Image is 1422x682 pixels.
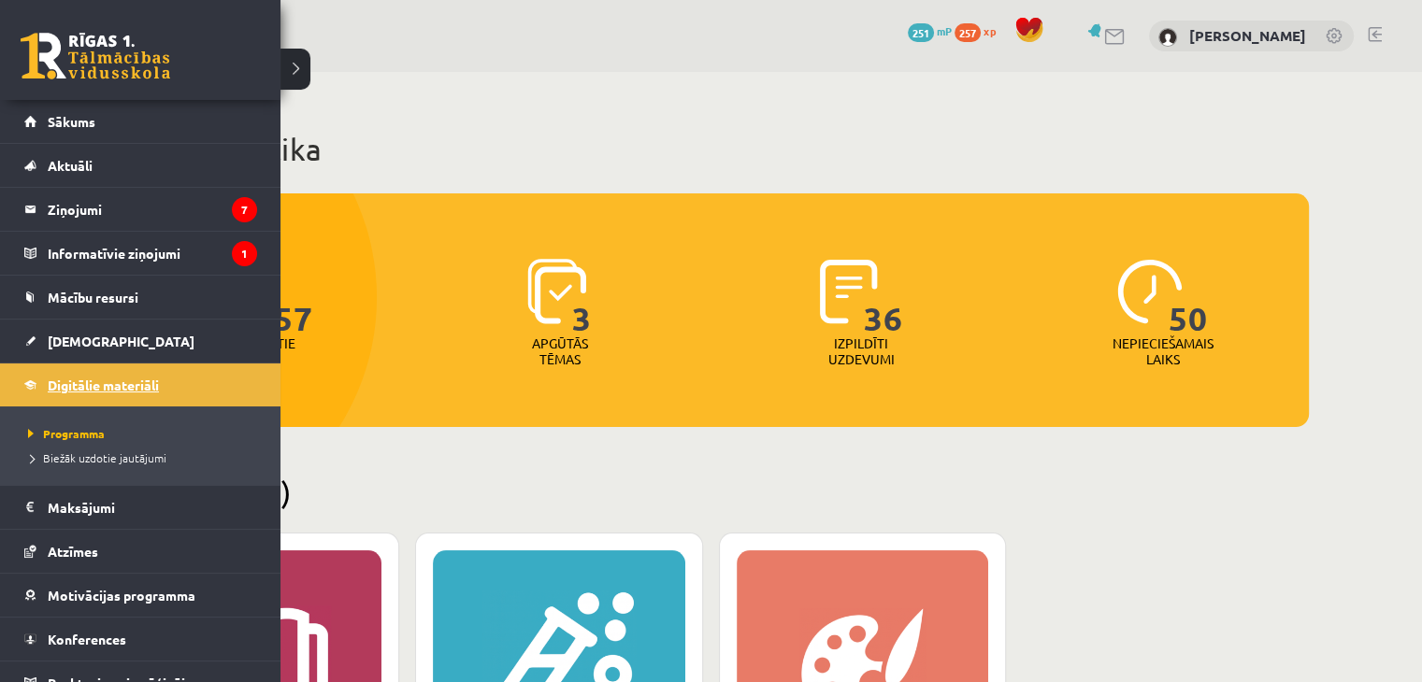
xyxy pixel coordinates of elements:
a: Motivācijas programma [24,574,257,617]
span: 50 [1169,259,1208,335]
p: Nepieciešamais laiks [1113,335,1214,367]
img: icon-completed-tasks-ad58ae20a441b2904462921112bc710f1caf180af7a3daa7317a5a94f2d26646.svg [820,259,878,324]
a: Maksājumi [24,486,257,529]
span: Programma [23,426,105,441]
a: 257 xp [955,23,1005,38]
span: Mācību resursi [48,289,138,305]
h1: Mana statistika [112,131,1309,168]
span: Biežāk uzdotie jautājumi [23,450,166,465]
span: Aktuāli [48,157,93,174]
img: icon-clock-7be60019b62300814b6bd22b8e044499b485619524d84068768e800edab66f18.svg [1117,259,1183,324]
span: Konferences [48,631,126,647]
h2: Pieejamie (3) [112,474,1309,510]
span: xp [984,23,996,38]
a: Ziņojumi7 [24,188,257,231]
a: Digitālie materiāli [24,363,257,406]
span: 3 [572,259,592,335]
a: Konferences [24,618,257,661]
span: Sākums [48,113,95,130]
a: Atzīmes [24,530,257,573]
span: 257 [955,23,981,42]
a: Rīgas 1. Tālmācības vidusskola [21,33,170,79]
a: Informatīvie ziņojumi1 [24,232,257,275]
span: 36 [864,259,903,335]
img: icon-learned-topics-4a711ccc23c960034f471b6e78daf4a3bad4a20eaf4de84257b87e66633f6470.svg [527,259,586,324]
a: 251 mP [908,23,952,38]
p: Izpildīti uzdevumi [825,335,898,367]
span: Motivācijas programma [48,587,195,604]
a: Biežāk uzdotie jautājumi [23,449,262,466]
span: Digitālie materiāli [48,377,159,393]
a: Aktuāli [24,144,257,187]
span: mP [937,23,952,38]
span: 251 [908,23,934,42]
span: 257 [254,259,313,335]
a: Programma [23,425,262,442]
a: Mācību resursi [24,276,257,319]
i: 1 [232,241,257,266]
a: [DEMOGRAPHIC_DATA] [24,320,257,362]
legend: Maksājumi [48,486,257,529]
a: [PERSON_NAME] [1189,26,1306,45]
img: Iļja Šestakovs [1158,28,1177,47]
legend: Informatīvie ziņojumi [48,232,257,275]
legend: Ziņojumi [48,188,257,231]
span: [DEMOGRAPHIC_DATA] [48,333,194,349]
p: Apgūtās tēmas [524,335,596,367]
span: Atzīmes [48,543,98,560]
i: 7 [232,197,257,222]
a: Sākums [24,100,257,143]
